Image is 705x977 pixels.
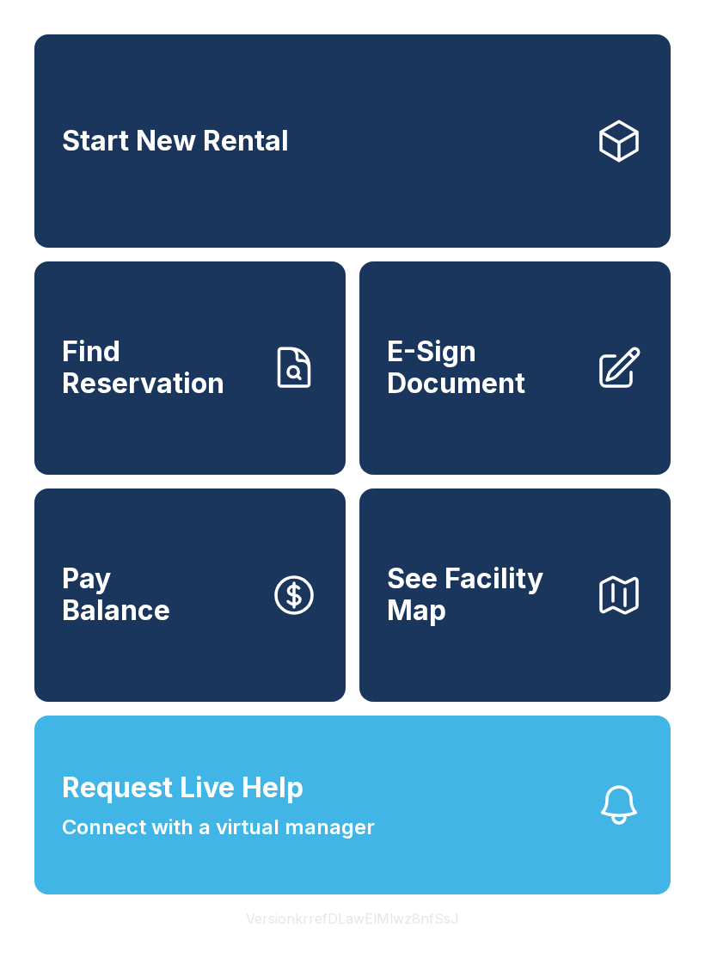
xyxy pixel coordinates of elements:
span: Connect with a virtual manager [62,812,375,843]
a: E-Sign Document [359,261,671,475]
span: See Facility Map [387,563,581,626]
button: VersionkrrefDLawElMlwz8nfSsJ [232,894,473,943]
a: Find Reservation [34,261,346,475]
span: Start New Rental [62,126,289,157]
span: E-Sign Document [387,336,581,399]
span: Pay Balance [62,563,170,626]
a: Start New Rental [34,34,671,248]
button: Request Live HelpConnect with a virtual manager [34,716,671,894]
button: PayBalance [34,488,346,702]
button: See Facility Map [359,488,671,702]
span: Request Live Help [62,767,303,808]
span: Find Reservation [62,336,256,399]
